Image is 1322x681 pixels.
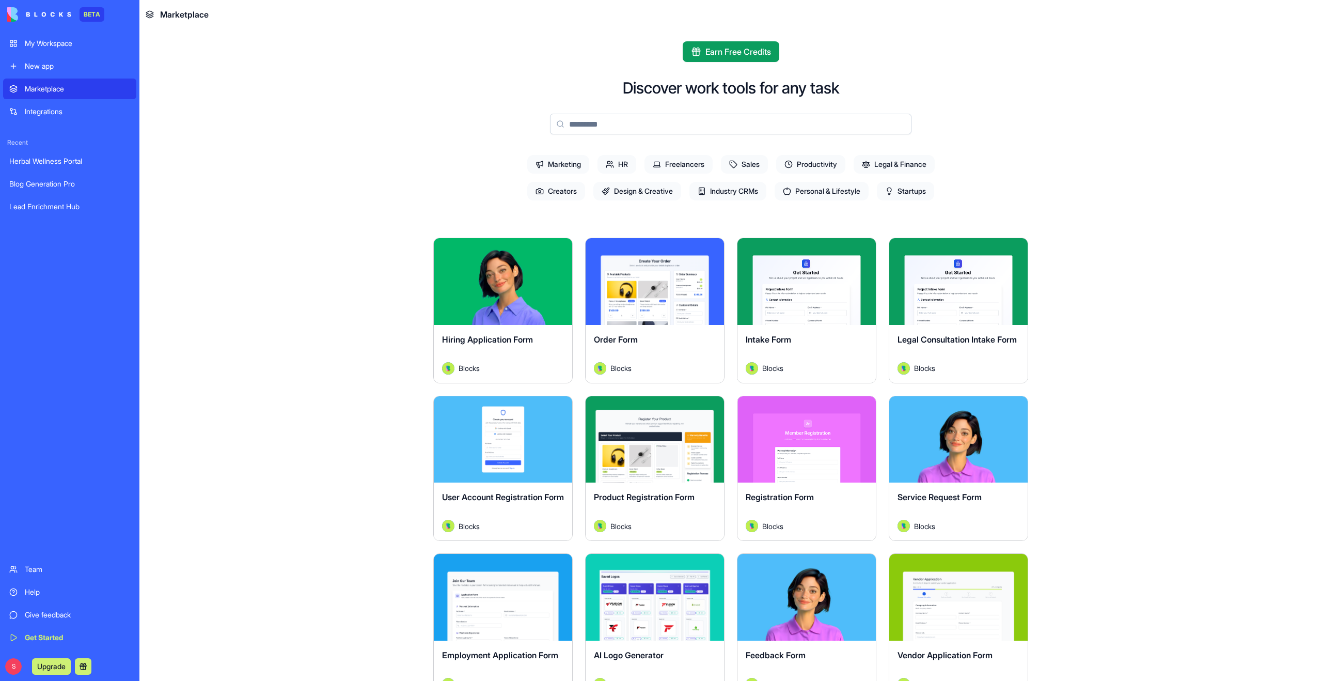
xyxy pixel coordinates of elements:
[459,363,480,374] span: Blocks
[594,650,664,660] span: AI Logo Generator
[25,38,130,49] div: My Workspace
[3,79,136,99] a: Marketplace
[442,649,564,678] div: Employment Application Form
[32,658,71,675] button: Upgrade
[7,7,71,22] img: logo
[3,196,136,217] a: Lead Enrichment Hub
[3,582,136,602] a: Help
[746,650,806,660] span: Feedback Form
[762,363,783,374] span: Blocks
[594,520,606,532] img: Avatar
[737,396,876,541] a: Registration FormAvatarBlocks
[746,334,791,345] span: Intake Form
[762,521,783,532] span: Blocks
[746,520,758,532] img: Avatar
[585,396,725,541] a: Product Registration FormAvatarBlocks
[25,106,130,117] div: Integrations
[459,521,480,532] span: Blocks
[9,202,130,212] div: Lead Enrichment Hub
[721,155,768,174] span: Sales
[898,520,910,532] img: Avatar
[442,362,454,375] img: Avatar
[775,182,869,200] span: Personal & Lifestyle
[898,491,1019,520] div: Service Request Form
[889,238,1028,383] a: Legal Consultation Intake FormAvatarBlocks
[3,101,136,122] a: Integrations
[594,492,695,502] span: Product Registration Form
[25,587,130,597] div: Help
[5,658,22,675] span: S
[25,564,130,575] div: Team
[25,632,130,643] div: Get Started
[25,84,130,94] div: Marketplace
[3,627,136,648] a: Get Started
[898,362,910,375] img: Avatar
[898,650,993,660] span: Vendor Application Form
[442,492,564,502] span: User Account Registration Form
[527,182,585,200] span: Creators
[25,610,130,620] div: Give feedback
[593,182,681,200] span: Design & Creative
[3,559,136,580] a: Team
[585,238,725,383] a: Order FormAvatarBlocks
[889,396,1028,541] a: Service Request FormAvatarBlocks
[160,8,209,21] span: Marketplace
[898,333,1019,362] div: Legal Consultation Intake Form
[25,61,130,71] div: New app
[3,151,136,172] a: Herbal Wellness Portal
[898,334,1017,345] span: Legal Consultation Intake Form
[746,491,868,520] div: Registration Form
[3,56,136,76] a: New app
[3,33,136,54] a: My Workspace
[914,521,935,532] span: Blocks
[737,238,876,383] a: Intake FormAvatarBlocks
[3,174,136,194] a: Blog Generation Pro
[442,520,454,532] img: Avatar
[746,333,868,362] div: Intake Form
[877,182,934,200] span: Startups
[7,7,104,22] a: BETA
[442,491,564,520] div: User Account Registration Form
[597,155,636,174] span: HR
[746,649,868,678] div: Feedback Form
[433,396,573,541] a: User Account Registration FormAvatarBlocks
[9,156,130,166] div: Herbal Wellness Portal
[644,155,713,174] span: Freelancers
[594,649,716,678] div: AI Logo Generator
[683,41,779,62] button: Earn Free Credits
[594,334,638,345] span: Order Form
[776,155,845,174] span: Productivity
[442,650,558,660] span: Employment Application Form
[433,238,573,383] a: Hiring Application FormAvatarBlocks
[32,661,71,671] a: Upgrade
[594,362,606,375] img: Avatar
[3,138,136,147] span: Recent
[854,155,935,174] span: Legal & Finance
[442,333,564,362] div: Hiring Application Form
[610,363,632,374] span: Blocks
[689,182,766,200] span: Industry CRMs
[594,333,716,362] div: Order Form
[898,492,982,502] span: Service Request Form
[9,179,130,189] div: Blog Generation Pro
[527,155,589,174] span: Marketing
[705,45,771,58] span: Earn Free Credits
[898,649,1019,678] div: Vendor Application Form
[442,334,533,345] span: Hiring Application Form
[594,491,716,520] div: Product Registration Form
[80,7,104,22] div: BETA
[623,79,839,97] h2: Discover work tools for any task
[746,492,814,502] span: Registration Form
[610,521,632,532] span: Blocks
[746,362,758,375] img: Avatar
[3,605,136,625] a: Give feedback
[914,363,935,374] span: Blocks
